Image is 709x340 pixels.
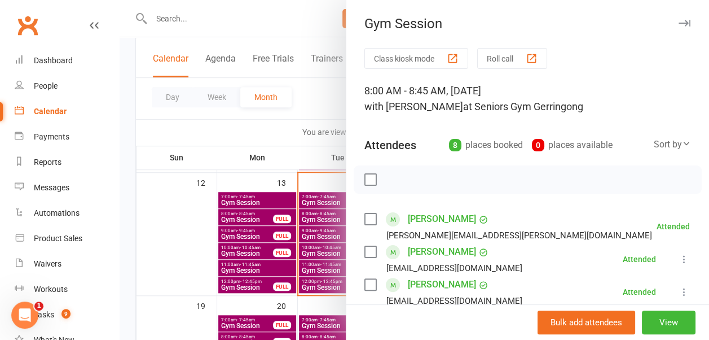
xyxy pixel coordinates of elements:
[34,56,73,65] div: Dashboard
[34,234,82,243] div: Product Sales
[623,255,656,263] div: Attended
[34,310,54,319] div: Tasks
[15,73,119,99] a: People
[15,99,119,124] a: Calendar
[364,137,416,153] div: Attendees
[14,11,42,40] a: Clubworx
[532,139,544,151] div: 0
[11,302,38,329] iframe: Intercom live chat
[408,276,476,294] a: [PERSON_NAME]
[34,158,61,167] div: Reports
[15,226,119,251] a: Product Sales
[449,137,523,153] div: places booked
[34,208,80,217] div: Automations
[364,48,468,69] button: Class kiosk mode
[34,107,67,116] div: Calendar
[538,311,635,334] button: Bulk add attendees
[15,277,119,302] a: Workouts
[477,48,547,69] button: Roll call
[386,261,522,276] div: [EMAIL_ADDRESS][DOMAIN_NAME]
[657,223,690,230] div: Attended
[15,150,119,175] a: Reports
[34,259,61,268] div: Waivers
[61,309,71,319] span: 9
[449,139,461,151] div: 8
[364,101,463,112] span: with [PERSON_NAME]
[364,83,691,115] div: 8:00 AM - 8:45 AM, [DATE]
[654,137,691,152] div: Sort by
[386,228,652,243] div: [PERSON_NAME][EMAIL_ADDRESS][PERSON_NAME][DOMAIN_NAME]
[15,48,119,73] a: Dashboard
[34,132,69,141] div: Payments
[386,294,522,308] div: [EMAIL_ADDRESS][DOMAIN_NAME]
[623,288,656,296] div: Attended
[463,101,583,112] span: at Seniors Gym Gerringong
[346,16,709,32] div: Gym Session
[408,210,476,228] a: [PERSON_NAME]
[15,200,119,226] a: Automations
[15,124,119,150] a: Payments
[642,311,695,334] button: View
[34,183,69,192] div: Messages
[15,175,119,200] a: Messages
[532,137,613,153] div: places available
[34,285,68,294] div: Workouts
[15,302,119,328] a: Tasks 9
[34,302,43,311] span: 1
[15,251,119,277] a: Waivers
[408,243,476,261] a: [PERSON_NAME]
[34,81,58,90] div: People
